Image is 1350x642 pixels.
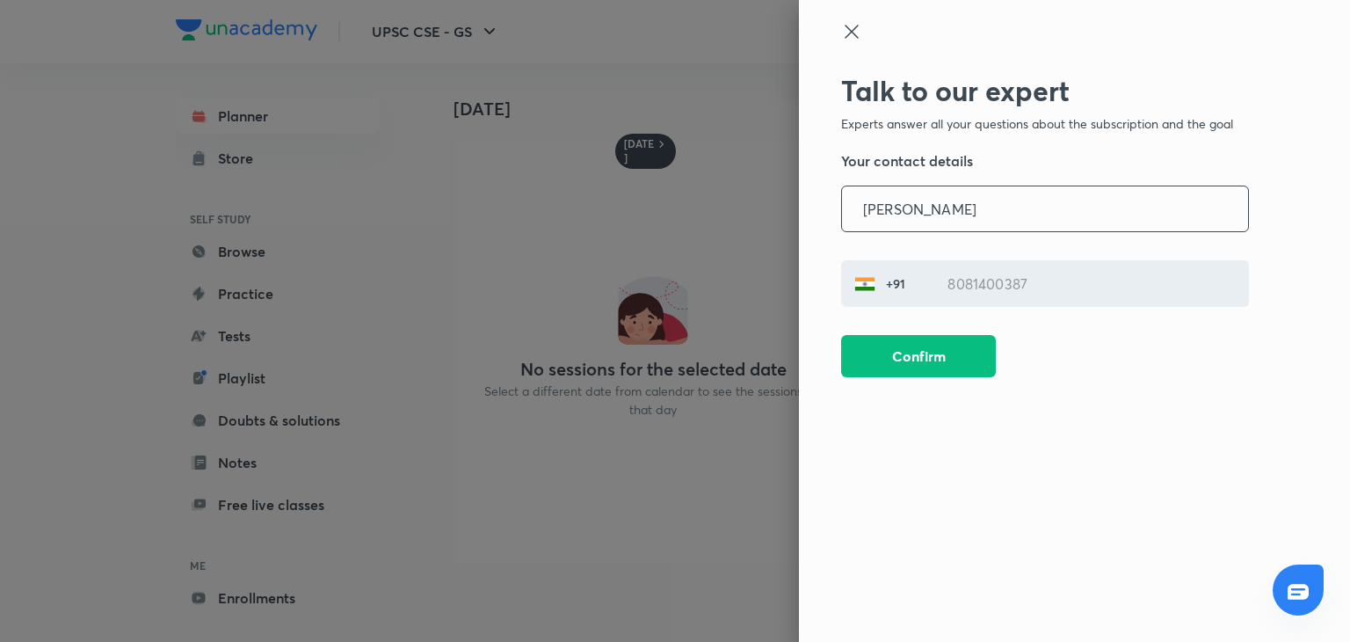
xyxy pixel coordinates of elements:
h5: Your contact details [841,150,1249,171]
h2: Talk to our expert [841,74,1249,107]
input: Enter your name [842,186,1248,231]
button: Confirm [841,335,996,377]
p: +91 [875,274,912,293]
input: Enter your mobile number [926,261,1248,306]
p: Experts answer all your questions about the subscription and the goal [841,114,1249,133]
img: India [854,274,875,295]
